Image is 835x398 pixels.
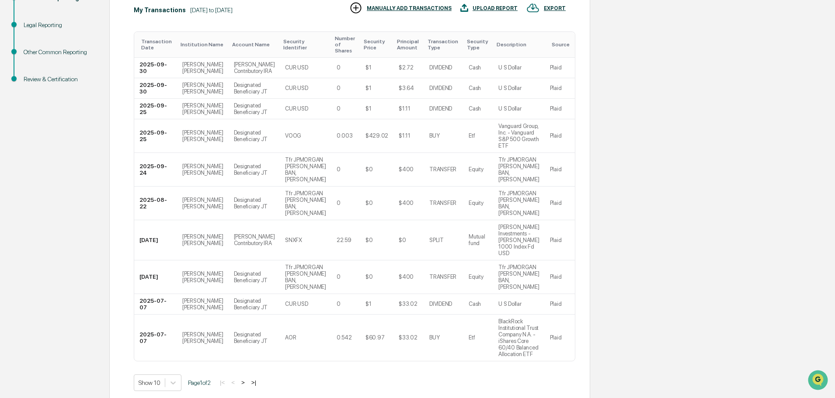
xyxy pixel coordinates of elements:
[134,187,177,220] td: 2025-08-22
[87,148,106,155] span: Pylon
[365,200,372,206] div: $0
[526,1,539,14] img: EXPORT
[229,220,280,260] td: [PERSON_NAME] Contributory IRA
[399,273,414,280] div: $400
[469,166,483,173] div: Equity
[429,273,456,280] div: TRANSFER
[182,82,223,95] div: [PERSON_NAME] [PERSON_NAME]
[182,129,223,142] div: [PERSON_NAME] [PERSON_NAME]
[134,315,177,361] td: 2025-07-07
[365,132,388,139] div: $429.02
[498,224,539,256] div: [PERSON_NAME] Investments - [PERSON_NAME] 1000 Index Fd USD
[337,237,351,243] div: 22.59
[469,105,481,112] div: Cash
[365,105,371,112] div: $1
[545,187,575,220] td: Plaid
[285,237,302,243] div: SNXFX
[285,190,326,216] div: Tfr JPMORGAN [PERSON_NAME] BAN, [PERSON_NAME]
[229,58,280,78] td: [PERSON_NAME] Contributory IRA
[229,379,237,386] button: <
[349,1,362,14] img: MANUALLY ADD TRANSACTIONS
[60,107,112,122] a: 🗄️Attestations
[399,200,414,206] div: $400
[285,301,308,307] div: CUR:USD
[141,38,174,51] div: Toggle SortBy
[30,76,111,83] div: We're available if you need us!
[337,85,341,91] div: 0
[337,64,341,71] div: 0
[337,273,341,280] div: 0
[469,273,483,280] div: Equity
[30,67,143,76] div: Start new chat
[367,5,452,11] div: MANUALLY ADD TRANSACTIONS
[545,315,575,361] td: Plaid
[498,156,539,183] div: Tfr JPMORGAN [PERSON_NAME] BAN, [PERSON_NAME]
[365,334,384,341] div: $60.97
[429,237,444,243] div: SPLIT
[469,64,481,71] div: Cash
[399,301,417,307] div: $33.02
[397,38,421,51] div: Toggle SortBy
[469,132,475,139] div: Etf
[469,200,483,206] div: Equity
[62,148,106,155] a: Powered byPylon
[545,78,575,99] td: Plaid
[364,38,390,51] div: Toggle SortBy
[429,334,439,341] div: BUY
[285,64,308,71] div: CUR:USD
[498,123,539,149] div: Vanguard Group, Inc. - Vanguard S&P 500 Growth ETF
[17,110,56,119] span: Preclearance
[182,298,223,311] div: [PERSON_NAME] [PERSON_NAME]
[285,264,326,290] div: Tfr JPMORGAN [PERSON_NAME] BAN, [PERSON_NAME]
[469,334,475,341] div: Etf
[399,334,417,341] div: $33.02
[552,42,571,48] div: Toggle SortBy
[545,220,575,260] td: Plaid
[182,163,223,176] div: [PERSON_NAME] [PERSON_NAME]
[134,58,177,78] td: 2025-09-30
[365,301,371,307] div: $1
[335,35,357,54] div: Toggle SortBy
[365,273,372,280] div: $0
[9,67,24,83] img: 1746055101610-c473b297-6a78-478c-a979-82029cc54cd1
[545,153,575,187] td: Plaid
[545,58,575,78] td: Plaid
[63,111,70,118] div: 🗄️
[469,85,481,91] div: Cash
[283,38,328,51] div: Toggle SortBy
[337,105,341,112] div: 0
[399,132,411,139] div: $1.11
[134,99,177,119] td: 2025-09-25
[285,105,308,112] div: CUR:USD
[134,220,177,260] td: [DATE]
[365,85,371,91] div: $1
[429,301,452,307] div: DIVIDEND
[365,64,371,71] div: $1
[229,187,280,220] td: Designated Beneficiary JT
[337,301,341,307] div: 0
[498,301,521,307] div: U S Dollar
[469,233,488,246] div: Mutual fund
[229,294,280,315] td: Designated Beneficiary JT
[365,166,372,173] div: $0
[9,18,159,32] p: How can we help?
[399,85,414,91] div: $3.64
[24,75,95,84] div: Review & Certification
[469,301,481,307] div: Cash
[188,379,211,386] span: Page 1 of 2
[134,260,177,294] td: [DATE]
[399,105,411,112] div: $1.11
[807,369,831,393] iframe: Open customer support
[182,61,223,74] div: [PERSON_NAME] [PERSON_NAME]
[337,166,341,173] div: 0
[134,294,177,315] td: 2025-07-07
[182,197,223,210] div: [PERSON_NAME] [PERSON_NAME]
[182,233,223,246] div: [PERSON_NAME] [PERSON_NAME]
[149,69,159,80] button: Start new chat
[429,166,456,173] div: TRANSFER
[337,200,341,206] div: 0
[229,78,280,99] td: Designated Beneficiary JT
[217,379,227,386] button: |<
